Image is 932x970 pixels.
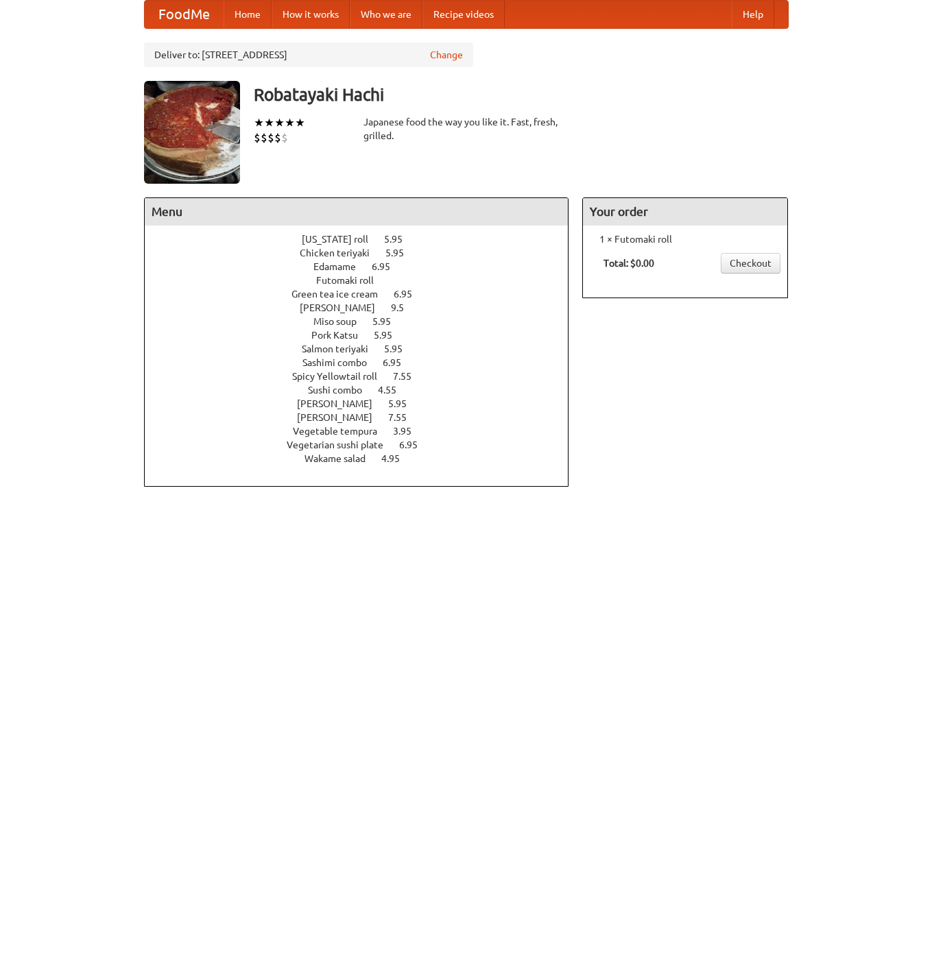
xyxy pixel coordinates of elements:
[297,412,432,423] a: [PERSON_NAME] 7.55
[144,81,240,184] img: angular.jpg
[430,48,463,62] a: Change
[300,302,389,313] span: [PERSON_NAME]
[287,439,443,450] a: Vegetarian sushi plate 6.95
[388,412,420,423] span: 7.55
[363,115,569,143] div: Japanese food the way you like it. Fast, fresh, grilled.
[287,439,397,450] span: Vegetarian sushi plate
[313,261,416,272] a: Edamame 6.95
[304,453,425,464] a: Wakame salad 4.95
[302,357,381,368] span: Sashimi combo
[302,234,428,245] a: [US_STATE] roll 5.95
[388,398,420,409] span: 5.95
[393,371,425,382] span: 7.55
[378,385,410,396] span: 4.55
[293,426,391,437] span: Vegetable tempura
[316,275,387,286] span: Futomaki roll
[297,398,386,409] span: [PERSON_NAME]
[224,1,272,28] a: Home
[394,289,426,300] span: 6.95
[292,371,437,382] a: Spicy Yellowtail roll 7.55
[391,302,418,313] span: 9.5
[311,330,372,341] span: Pork Katsu
[372,316,405,327] span: 5.95
[721,253,780,274] a: Checkout
[372,261,404,272] span: 6.95
[313,316,370,327] span: Miso soup
[422,1,505,28] a: Recipe videos
[384,234,416,245] span: 5.95
[300,247,429,258] a: Chicken teriyaki 5.95
[302,343,428,354] a: Salmon teriyaki 5.95
[285,115,295,130] li: ★
[297,398,432,409] a: [PERSON_NAME] 5.95
[313,316,416,327] a: Miso soup 5.95
[313,261,370,272] span: Edamame
[291,289,438,300] a: Green tea ice cream 6.95
[383,357,415,368] span: 6.95
[583,198,787,226] h4: Your order
[385,247,418,258] span: 5.95
[145,1,224,28] a: FoodMe
[308,385,376,396] span: Sushi combo
[311,330,418,341] a: Pork Katsu 5.95
[261,130,267,145] li: $
[308,385,422,396] a: Sushi combo 4.55
[254,115,264,130] li: ★
[399,439,431,450] span: 6.95
[393,426,425,437] span: 3.95
[300,302,429,313] a: [PERSON_NAME] 9.5
[381,453,414,464] span: 4.95
[302,343,382,354] span: Salmon teriyaki
[254,81,789,108] h3: Robatayaki Hachi
[304,453,379,464] span: Wakame salad
[144,43,473,67] div: Deliver to: [STREET_ADDRESS]
[264,115,274,130] li: ★
[297,412,386,423] span: [PERSON_NAME]
[316,275,413,286] a: Futomaki roll
[274,115,285,130] li: ★
[350,1,422,28] a: Who we are
[292,371,391,382] span: Spicy Yellowtail roll
[384,343,416,354] span: 5.95
[732,1,774,28] a: Help
[302,234,382,245] span: [US_STATE] roll
[274,130,281,145] li: $
[254,130,261,145] li: $
[145,198,569,226] h4: Menu
[300,247,383,258] span: Chicken teriyaki
[281,130,288,145] li: $
[272,1,350,28] a: How it works
[374,330,406,341] span: 5.95
[267,130,274,145] li: $
[590,232,780,246] li: 1 × Futomaki roll
[302,357,427,368] a: Sashimi combo 6.95
[295,115,305,130] li: ★
[604,258,654,269] b: Total: $0.00
[293,426,437,437] a: Vegetable tempura 3.95
[291,289,392,300] span: Green tea ice cream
